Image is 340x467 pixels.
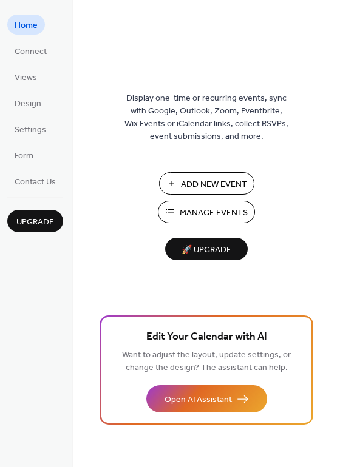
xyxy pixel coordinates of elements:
[7,67,44,87] a: Views
[146,385,267,412] button: Open AI Assistant
[7,93,49,113] a: Design
[124,92,288,143] span: Display one-time or recurring events, sync with Google, Outlook, Zoom, Eventbrite, Wix Events or ...
[7,145,41,165] a: Form
[15,124,46,136] span: Settings
[16,216,54,229] span: Upgrade
[172,242,240,258] span: 🚀 Upgrade
[15,98,41,110] span: Design
[7,15,45,35] a: Home
[7,41,54,61] a: Connect
[181,178,247,191] span: Add New Event
[165,394,232,406] span: Open AI Assistant
[158,201,255,223] button: Manage Events
[15,19,38,32] span: Home
[122,347,291,376] span: Want to adjust the layout, update settings, or change the design? The assistant can help.
[159,172,254,195] button: Add New Event
[146,329,267,346] span: Edit Your Calendar with AI
[7,210,63,232] button: Upgrade
[15,176,56,189] span: Contact Us
[15,72,37,84] span: Views
[180,207,248,220] span: Manage Events
[15,150,33,163] span: Form
[15,45,47,58] span: Connect
[7,119,53,139] a: Settings
[7,171,63,191] a: Contact Us
[165,238,248,260] button: 🚀 Upgrade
